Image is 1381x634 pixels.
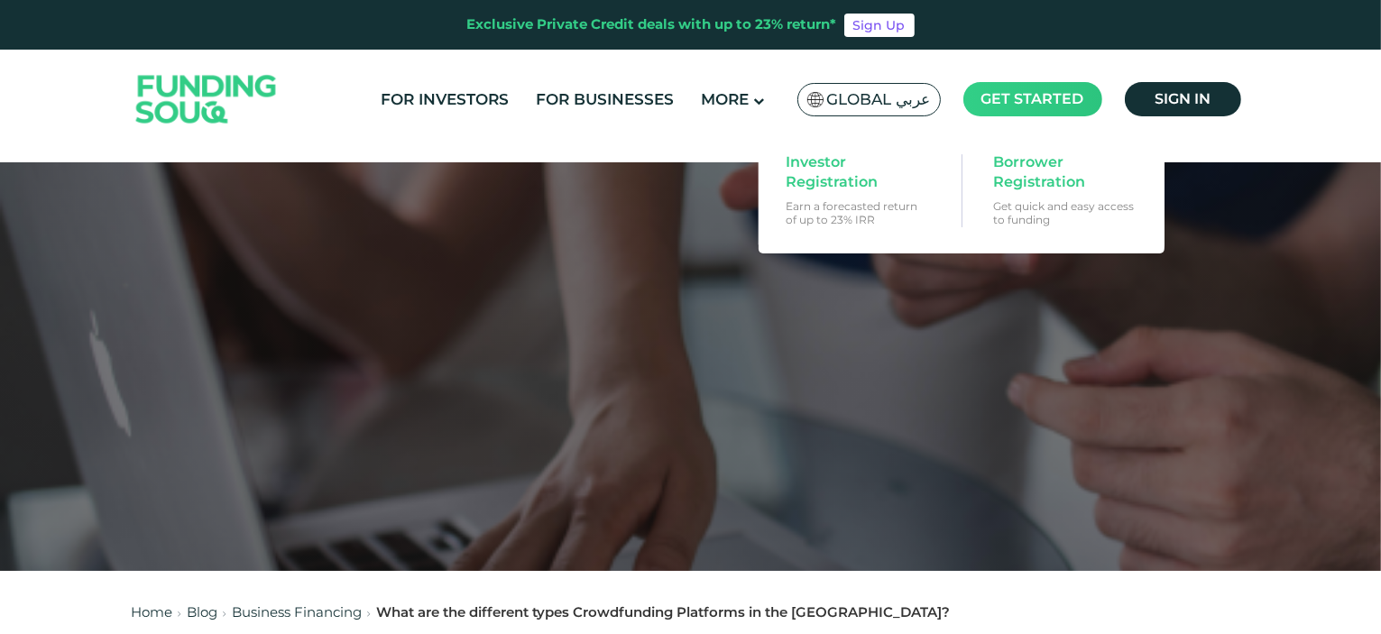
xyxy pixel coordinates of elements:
img: SA Flag [807,92,824,107]
p: Earn a forecasted return of up to 23% IRR [786,199,930,226]
span: Global عربي [827,89,931,110]
a: Blog [188,603,218,620]
a: Investor Registration Earn a forecasted return of up to 23% IRR [777,143,939,235]
span: Get started [981,90,1084,107]
div: Exclusive Private Credit deals with up to 23% return* [467,14,837,35]
img: Logo [118,54,295,145]
a: Business Financing [233,603,363,620]
div: What are the different types Crowdfunding Platforms in the [GEOGRAPHIC_DATA]? [377,602,951,623]
p: Get quick and easy access to funding [993,199,1137,226]
a: Home [132,603,173,620]
a: For Businesses [531,85,678,115]
a: Borrower Registration Get quick and easy access to funding [984,143,1146,235]
span: More [701,90,749,108]
a: Sign in [1125,82,1241,116]
span: Borrower Registration [993,152,1132,192]
span: Sign in [1155,90,1211,107]
span: Investor Registration [786,152,925,192]
a: Sign Up [844,14,915,37]
a: For Investors [376,85,513,115]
